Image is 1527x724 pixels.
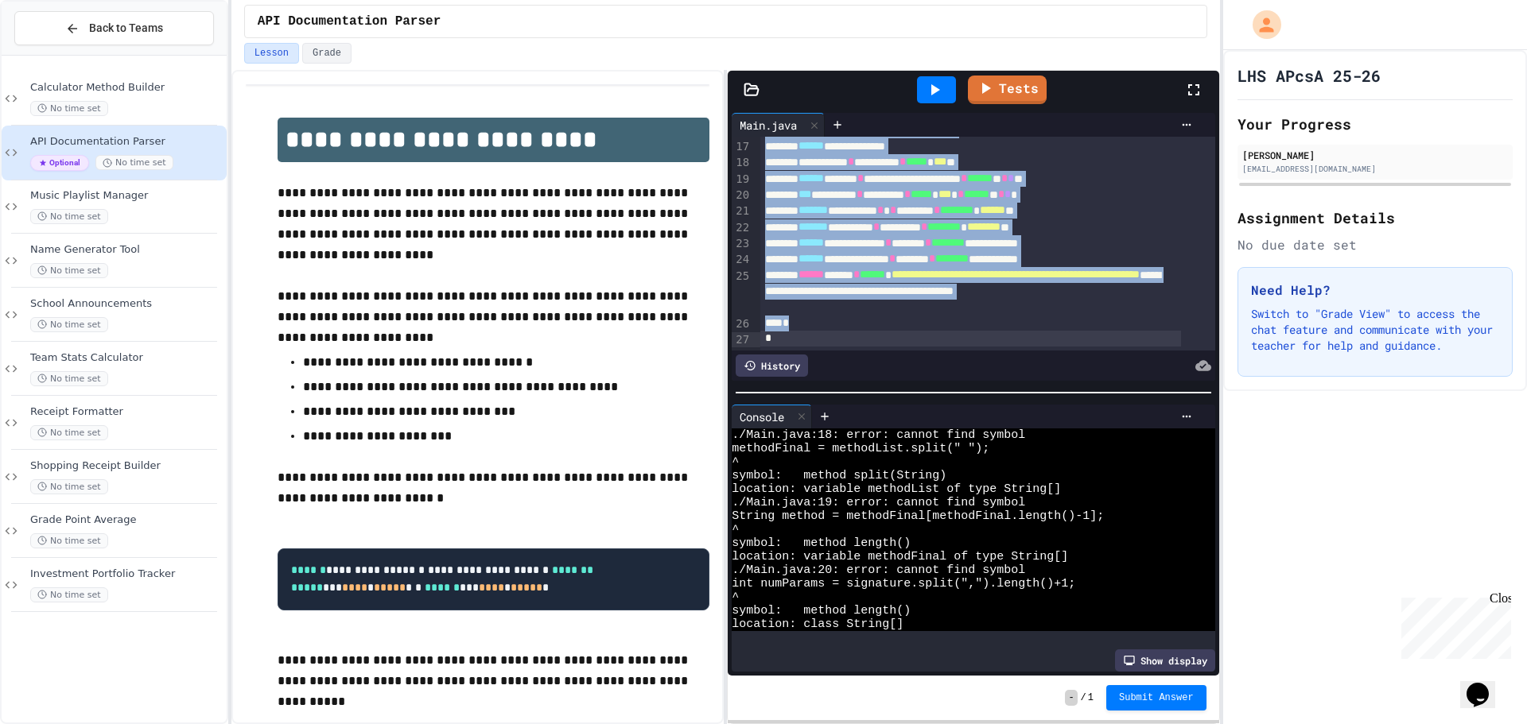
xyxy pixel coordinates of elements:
div: Show display [1115,649,1215,672]
a: Tests [968,75,1047,104]
span: String method = methodFinal[methodFinal.length()-1]; [732,509,1104,523]
iframe: chat widget [1460,660,1511,708]
span: Submit Answer [1119,691,1194,704]
div: Console [732,405,812,428]
p: Switch to "Grade View" to access the chat feature and communicate with your teacher for help and ... [1251,306,1499,354]
span: Optional [30,155,89,171]
h3: Need Help? [1251,281,1499,300]
span: symbol: method length() [732,604,911,618]
div: My Account [1236,6,1285,43]
span: ./Main.java:19: error: cannot find symbol [732,496,1025,509]
span: No time set [30,479,108,494]
h2: Assignment Details [1238,207,1513,229]
div: [EMAIL_ADDRESS][DOMAIN_NAME] [1242,163,1508,175]
span: - [1065,690,1077,706]
div: 24 [732,252,752,268]
span: School Announcements [30,297,223,311]
span: / [1081,691,1086,704]
span: Shopping Receipt Builder [30,459,223,473]
button: Grade [302,43,352,64]
span: ./Main.java:20: error: cannot find symbol [732,563,1025,577]
span: ./Main.java:18: error: cannot find symbol [732,428,1025,442]
button: Back to Teams [14,11,214,45]
span: No time set [30,101,108,116]
button: Submit Answer [1106,685,1206,710]
span: symbol: method length() [732,536,911,550]
span: No time set [30,533,108,548]
span: Name Generator Tool [30,243,223,257]
span: No time set [30,317,108,332]
span: location: class String[] [732,618,903,631]
h2: Your Progress [1238,113,1513,135]
span: No time set [30,425,108,440]
h1: LHS APcsA 25-26 [1238,64,1381,87]
span: Music Playlist Manager [30,189,223,203]
span: symbol: method split(String) [732,469,946,482]
span: API Documentation Parser [258,12,441,31]
div: 26 [732,316,752,332]
div: 23 [732,236,752,252]
span: Investment Portfolio Tracker [30,567,223,581]
span: Receipt Formatter [30,405,223,419]
div: Chat with us now!Close [6,6,110,101]
div: No due date set [1238,235,1513,254]
div: 19 [732,172,752,188]
span: ^ [732,523,739,536]
div: Console [732,408,792,425]
span: ^ [732,590,739,604]
span: ^ [732,455,739,469]
span: Grade Point Average [30,513,223,527]
span: API Documentation Parser [30,135,223,149]
span: No time set [30,263,108,278]
span: No time set [30,371,108,386]
span: location: variable methodList of type String[] [732,482,1061,496]
span: int numParams = signature.split(",").length()+1; [732,577,1075,590]
div: History [736,354,808,377]
span: methodFinal = methodList.split(" "); [732,442,989,455]
div: 17 [732,139,752,155]
div: 27 [732,332,752,348]
div: Main.java [732,117,805,134]
span: 1 [1088,691,1094,704]
span: No time set [95,155,173,170]
div: 22 [732,220,752,236]
div: 21 [732,203,752,219]
span: location: variable methodFinal of type String[] [732,550,1068,563]
span: No time set [30,587,108,602]
span: Calculator Method Builder [30,81,223,95]
div: Main.java [732,113,825,137]
iframe: chat widget [1395,591,1511,659]
span: Back to Teams [89,20,163,37]
button: Lesson [244,43,299,64]
div: 25 [732,269,752,316]
div: 18 [732,155,752,171]
span: No time set [30,209,108,224]
span: Team Stats Calculator [30,351,223,365]
div: [PERSON_NAME] [1242,148,1508,162]
div: 20 [732,188,752,203]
